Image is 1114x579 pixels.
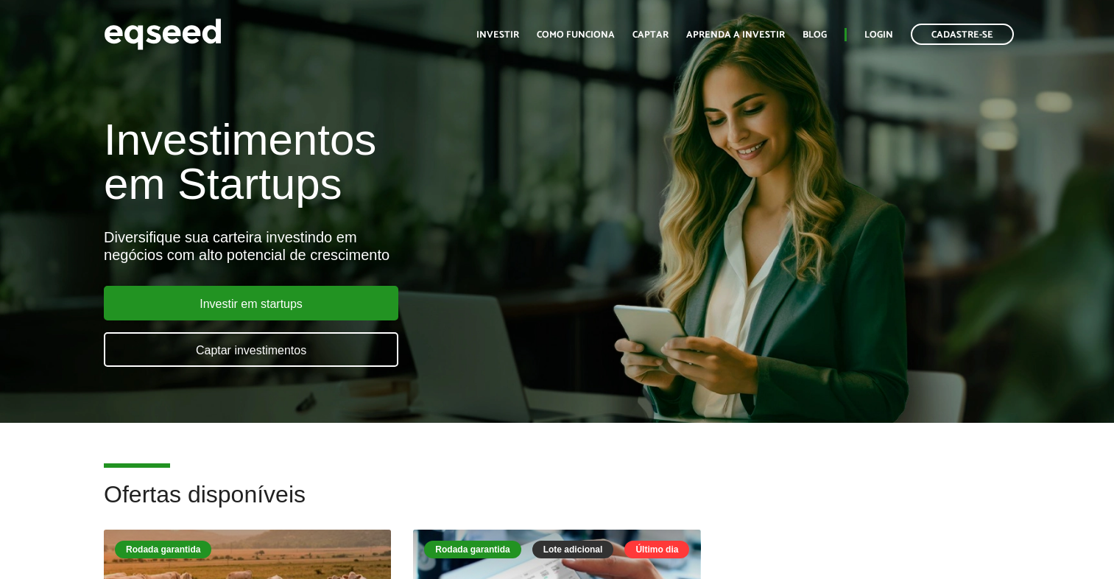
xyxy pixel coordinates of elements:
[104,286,398,320] a: Investir em startups
[104,332,398,367] a: Captar investimentos
[115,541,211,558] div: Rodada garantida
[632,30,669,40] a: Captar
[104,118,639,206] h1: Investimentos em Startups
[532,541,614,558] div: Lote adicional
[104,482,1010,530] h2: Ofertas disponíveis
[911,24,1014,45] a: Cadastre-se
[104,228,639,264] div: Diversifique sua carteira investindo em negócios com alto potencial de crescimento
[476,30,519,40] a: Investir
[104,15,222,54] img: EqSeed
[686,30,785,40] a: Aprenda a investir
[864,30,893,40] a: Login
[424,541,521,558] div: Rodada garantida
[624,541,689,558] div: Último dia
[803,30,827,40] a: Blog
[537,30,615,40] a: Como funciona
